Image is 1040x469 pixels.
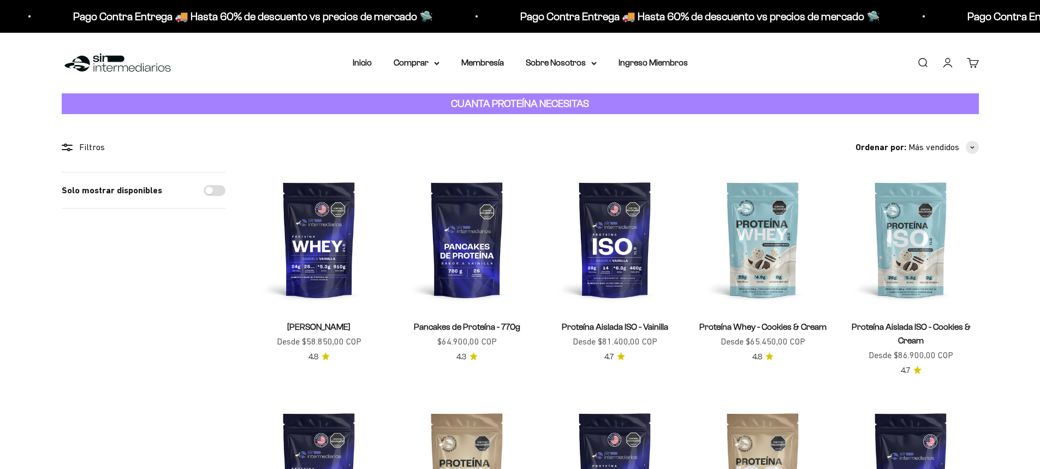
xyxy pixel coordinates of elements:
a: Proteína Aislada ISO - Cookies & Cream [852,322,971,345]
a: 4.84.8 de 5.0 estrellas [308,351,330,363]
summary: Comprar [394,56,439,70]
a: 4.74.7 de 5.0 estrellas [604,351,625,363]
a: 4.34.3 de 5.0 estrellas [456,351,478,363]
span: Más vendidos [908,140,959,155]
div: Filtros [62,140,225,155]
strong: CUANTA PROTEÍNA NECESITAS [451,98,589,109]
a: Proteína Whey - Cookies & Cream [699,322,827,331]
sale-price: $64.900,00 COP [437,335,497,349]
a: 4.74.7 de 5.0 estrellas [901,365,922,377]
p: Pago Contra Entrega 🚚 Hasta 60% de descuento vs precios de mercado 🛸 [520,8,880,25]
a: Proteína Aislada ISO - Vainilla [562,322,668,331]
button: Más vendidos [908,140,979,155]
sale-price: Desde $81.400,00 COP [573,335,657,349]
span: Ordenar por: [855,140,906,155]
span: 4.7 [604,351,614,363]
a: [PERSON_NAME] [287,322,350,331]
a: Membresía [461,58,504,67]
span: 4.3 [456,351,466,363]
label: Solo mostrar disponibles [62,183,162,198]
span: 4.8 [752,351,762,363]
a: Inicio [353,58,372,67]
a: 4.84.8 de 5.0 estrellas [752,351,774,363]
summary: Sobre Nosotros [526,56,597,70]
span: 4.7 [901,365,910,377]
p: Pago Contra Entrega 🚚 Hasta 60% de descuento vs precios de mercado 🛸 [73,8,433,25]
sale-price: Desde $65.450,00 COP [721,335,805,349]
span: 4.8 [308,351,318,363]
sale-price: Desde $58.850,00 COP [277,335,361,349]
a: Ingreso Miembros [619,58,688,67]
a: Pancakes de Proteína - 770g [414,322,520,331]
sale-price: Desde $86.900,00 COP [869,348,953,363]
